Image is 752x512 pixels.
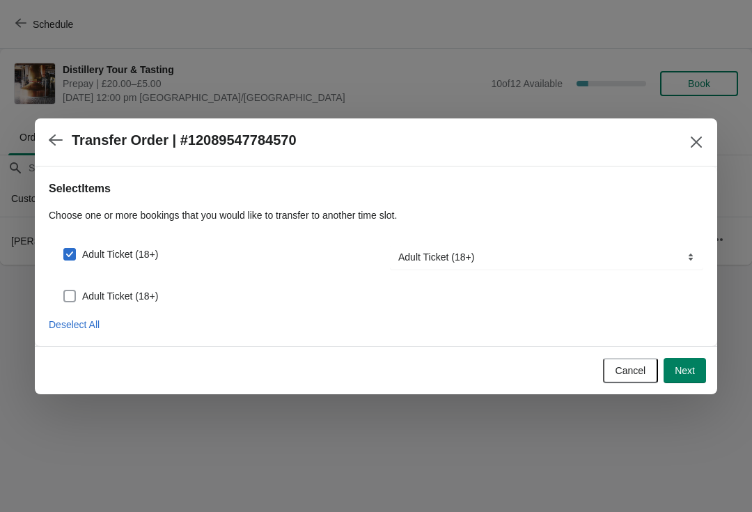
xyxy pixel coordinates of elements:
span: Adult Ticket (18+) [82,289,158,303]
button: Cancel [603,358,659,383]
h2: Transfer Order | #12089547784570 [72,132,297,148]
span: Adult Ticket (18+) [82,247,158,261]
h2: Select Items [49,180,703,197]
span: Deselect All [49,319,100,330]
span: Cancel [616,365,646,376]
button: Next [664,358,706,383]
button: Deselect All [43,312,105,337]
button: Close [684,130,709,155]
span: Next [675,365,695,376]
p: Choose one or more bookings that you would like to transfer to another time slot. [49,208,703,222]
